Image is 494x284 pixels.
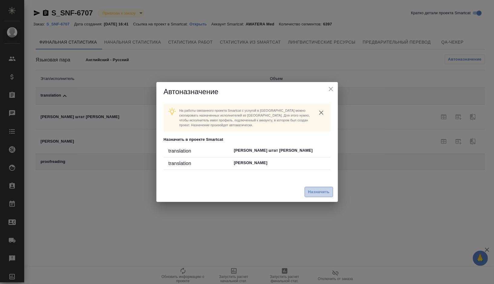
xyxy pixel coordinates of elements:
[317,108,326,117] button: close
[164,137,331,143] p: Назначить в проекте Smartcat
[305,187,333,197] button: Назначить
[308,189,329,196] span: Назначить
[164,87,331,97] h5: Автоназначение
[234,160,326,166] p: [PERSON_NAME]
[326,84,335,94] button: close
[168,147,234,155] div: translation
[234,147,326,154] p: [PERSON_NAME] штат [PERSON_NAME]
[179,108,312,127] p: На работы связанного проекта Smartcat c услугой в [GEOGRAPHIC_DATA] можно скопировать назначенных...
[168,160,234,167] div: translation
